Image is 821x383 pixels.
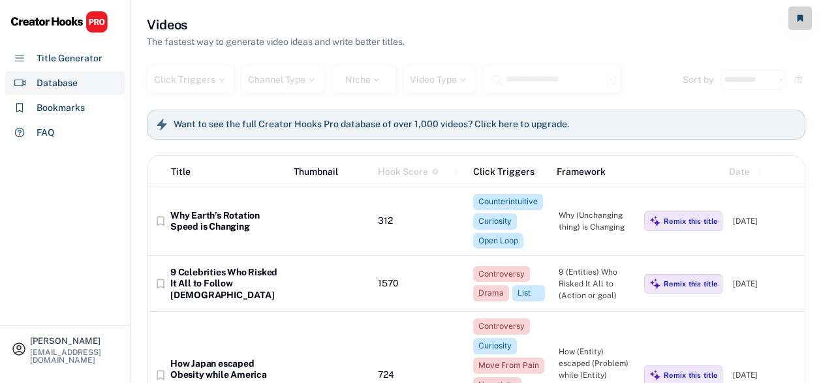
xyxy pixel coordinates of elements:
[518,288,540,299] div: List
[37,126,55,140] div: FAQ
[410,75,469,84] div: Video Type
[378,369,463,381] div: 724
[154,75,227,84] div: Click Triggers
[378,278,463,290] div: 1570
[649,278,661,290] img: MagicMajor%20%28Purple%29.svg
[478,288,504,299] div: Drama
[154,215,167,228] button: bookmark_border
[248,75,317,84] div: Channel Type
[664,217,717,226] div: Remix this title
[154,277,167,290] button: bookmark_border
[478,216,512,227] div: Curiosity
[478,196,538,207] div: Counterintuitive
[478,341,512,352] div: Curiosity
[378,165,428,179] div: Hook Score
[478,321,525,332] div: Controversy
[147,35,405,49] div: The fastest way to generate video ideas and write better titles.
[557,165,630,179] div: Framework
[478,269,525,280] div: Controversy
[10,10,108,33] img: CHPRO%20Logo.svg
[174,119,569,130] h6: Want to see the full Creator Hooks Pro database of over 1,000 videos? Click here to upgrade.
[37,76,78,90] div: Database
[733,215,798,227] div: [DATE]
[30,348,119,364] div: [EMAIL_ADDRESS][DOMAIN_NAME]
[30,337,119,345] div: [PERSON_NAME]
[664,279,717,288] div: Remix this title
[649,215,661,227] img: MagicMajor%20%28Purple%29.svg
[664,371,717,380] div: Remix this title
[37,101,85,115] div: Bookmarks
[606,74,617,85] button: highlight_remove
[147,16,187,34] h3: Videos
[478,360,539,371] div: Move From Pain
[37,52,102,65] div: Title Generator
[154,369,167,382] button: bookmark_border
[170,267,281,301] div: 9 Celebrities Who Risked It All to Follow [DEMOGRAPHIC_DATA]
[733,369,798,381] div: [DATE]
[292,200,367,243] img: yH5BAEAAAAALAAAAAABAAEAAAIBRAA7
[171,165,191,179] div: Title
[378,215,463,227] div: 312
[683,75,714,84] div: Sort by
[170,210,281,233] div: Why Earth’s Rotation Speed is Changing
[649,369,661,381] img: MagicMajor%20%28Purple%29.svg
[559,266,634,301] div: 9 (Entities) Who Risked It All to (Action or goal)
[733,278,798,290] div: [DATE]
[345,75,382,84] div: Niche
[294,165,367,179] div: Thumbnail
[478,236,518,247] div: Open Loop
[559,209,634,233] div: Why (Unchanging thing) is Changing
[729,165,750,179] div: Date
[292,262,367,305] img: yH5BAEAAAAALAAAAAABAAEAAAIBRAA7
[473,165,546,179] div: Click Triggers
